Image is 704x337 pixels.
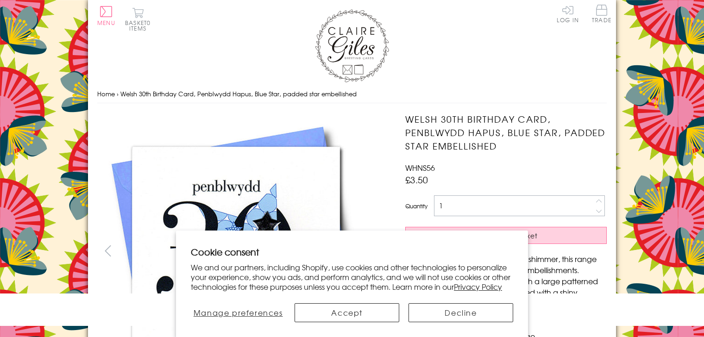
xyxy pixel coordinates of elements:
[405,112,607,152] h1: Welsh 30th Birthday Card, Penblwydd Hapus, Blue Star, padded star embellished
[454,281,502,292] a: Privacy Policy
[295,303,399,322] button: Accept
[405,202,427,210] label: Quantity
[120,89,357,98] span: Welsh 30th Birthday Card, Penblwydd Hapus, Blue Star, padded star embellished
[129,19,151,32] span: 0 items
[97,240,118,261] button: prev
[97,6,115,25] button: Menu
[125,7,151,31] button: Basket0 items
[194,307,283,318] span: Manage preferences
[315,9,389,82] img: Claire Giles Greetings Cards
[97,85,607,104] nav: breadcrumbs
[117,89,119,98] span: ›
[97,89,115,98] a: Home
[191,262,513,291] p: We and our partners, including Shopify, use cookies and other technologies to personalize your ex...
[592,5,611,23] span: Trade
[592,5,611,25] a: Trade
[405,162,435,173] span: WHNS56
[191,245,513,258] h2: Cookie consent
[97,19,115,27] span: Menu
[405,173,428,186] span: £3.50
[191,303,285,322] button: Manage preferences
[557,5,579,23] a: Log In
[405,227,607,244] button: Add to Basket
[409,303,513,322] button: Decline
